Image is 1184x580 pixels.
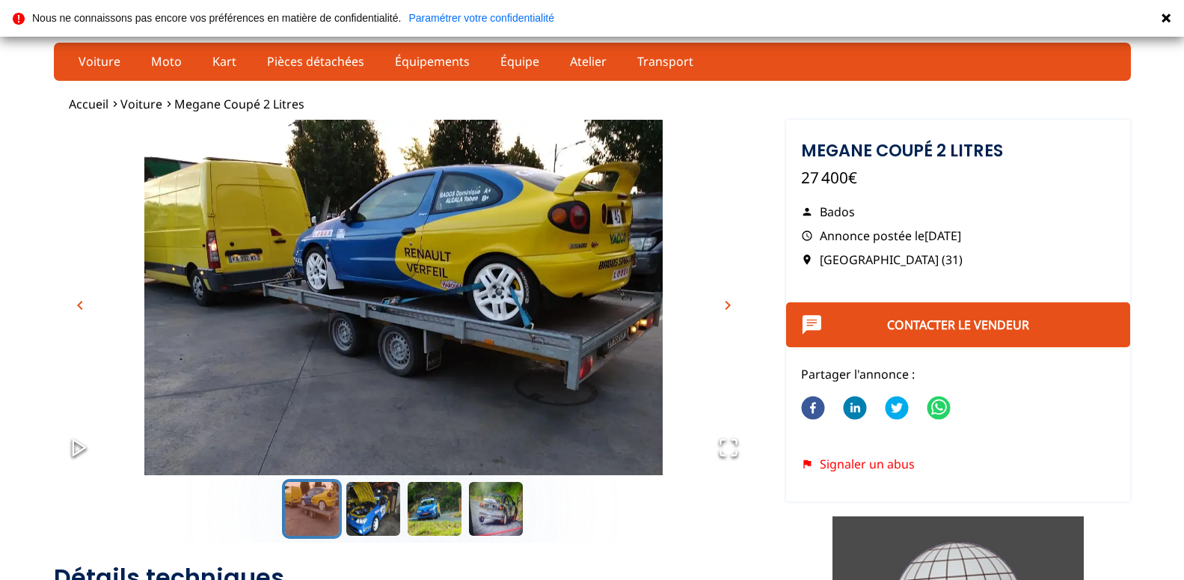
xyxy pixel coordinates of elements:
div: Go to Slide 1 [54,120,754,475]
button: twitter [885,386,909,431]
a: Paramétrer votre confidentialité [408,13,554,23]
a: Équipe [491,49,549,74]
span: chevron_left [71,296,89,314]
p: 27 400€ [801,167,1116,189]
a: Voiture [120,96,162,112]
h1: Megane coupé 2 litres [801,142,1116,159]
p: Nous ne connaissons pas encore vos préférences en matière de confidentialité. [32,13,401,23]
button: Open Fullscreen [703,422,754,475]
button: Go to Slide 1 [282,479,342,539]
button: Go to Slide 4 [466,479,526,539]
button: facebook [801,386,825,431]
div: Thumbnail Navigation [54,479,754,539]
button: linkedin [843,386,867,431]
button: chevron_right [717,294,739,317]
button: whatsapp [927,386,951,431]
a: Moto [141,49,191,74]
a: Kart [203,49,246,74]
a: Accueil [69,96,108,112]
a: Voiture [69,49,130,74]
p: Bados [801,204,1116,220]
p: Annonce postée le [DATE] [801,228,1116,244]
p: [GEOGRAPHIC_DATA] (31) [801,251,1116,268]
a: Megane coupé 2 litres [174,96,304,112]
img: image [54,120,754,509]
button: chevron_left [69,294,91,317]
div: Signaler un abus [801,457,1116,471]
p: Partager l'annonce : [801,366,1116,382]
a: Transport [628,49,703,74]
a: Pièces détachées [257,49,374,74]
button: Go to Slide 2 [343,479,403,539]
a: Atelier [560,49,616,74]
span: chevron_right [719,296,737,314]
button: Play or Pause Slideshow [54,422,105,475]
a: Équipements [385,49,479,74]
button: Contacter le vendeur [786,302,1131,347]
button: Go to Slide 3 [405,479,464,539]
